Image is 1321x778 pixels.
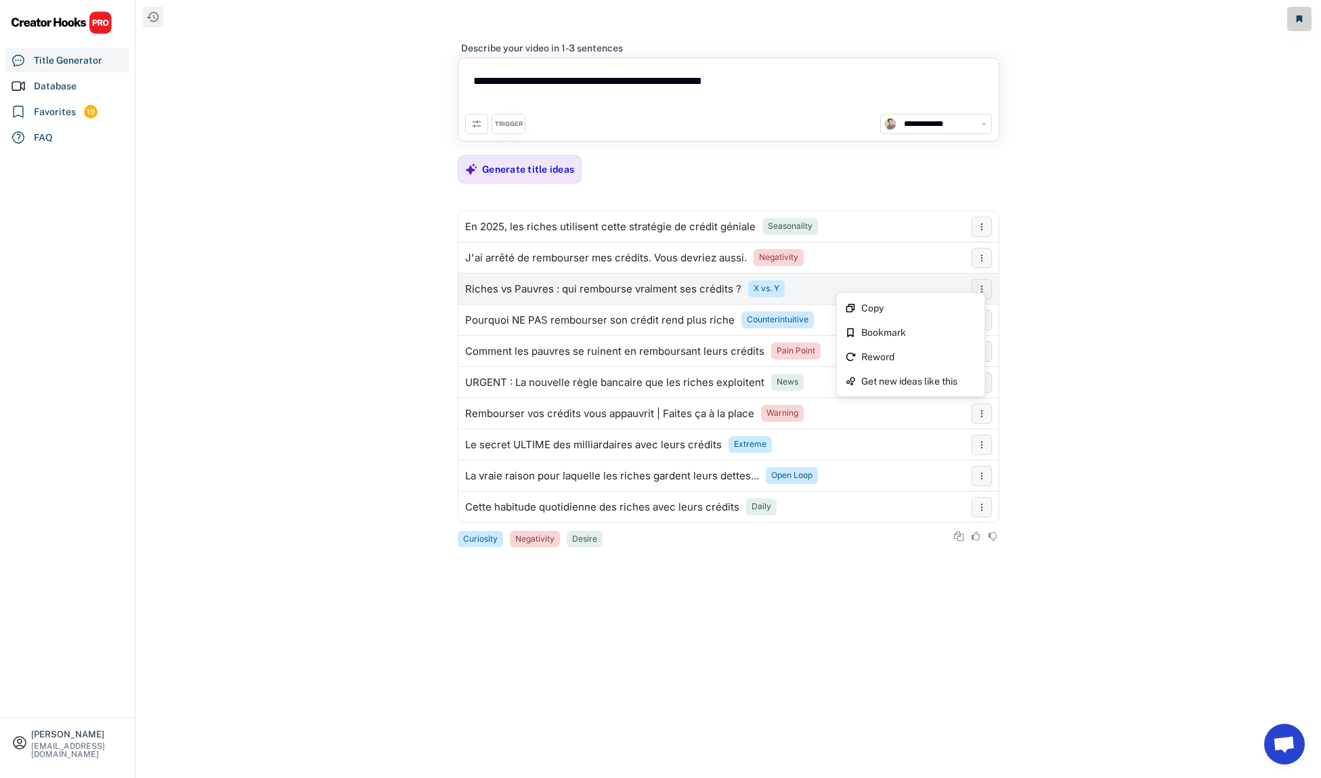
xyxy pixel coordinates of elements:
[465,346,764,357] div: Comment les pauvres se ruinent en remboursant leurs crédits
[463,534,498,545] div: Curiosity
[754,283,779,295] div: X vs. Y
[752,501,771,513] div: Daily
[766,408,798,419] div: Warning
[768,221,813,232] div: Seasonality
[861,376,976,386] div: Get new ideas like this
[465,502,739,513] div: Cette habitude quotidienne des riches avec leurs crédits
[884,118,896,130] img: channels4_profile.jpg
[482,163,574,175] div: Generate title ideas
[34,131,53,145] div: FAQ
[461,42,623,54] div: Describe your video in 1-3 sentences
[31,742,123,758] div: [EMAIL_ADDRESS][DOMAIN_NAME]
[1264,724,1305,764] a: Ouvrir le chat
[34,53,102,68] div: Title Generator
[465,471,759,481] div: La vraie raison pour laquelle les riches gardent leurs dettes...
[11,11,112,35] img: CHPRO%20Logo.svg
[861,352,976,362] div: Reword
[465,253,747,263] div: J'ai arrêté de rembourser mes crédits. Vous devriez aussi.
[495,120,523,129] div: TRIGGER
[572,534,597,545] div: Desire
[777,376,798,388] div: News
[861,303,976,313] div: Copy
[759,252,798,263] div: Negativity
[771,470,813,481] div: Open Loop
[465,315,735,326] div: Pourquoi NE PAS rembourser son crédit rend plus riche
[465,408,754,419] div: Rembourser vos crédits vous appauvrit | Faites ça à la place
[34,105,76,119] div: Favorites
[861,328,976,337] div: Bookmark
[84,106,98,118] div: 19
[777,345,815,357] div: Pain Point
[465,377,764,388] div: URGENT : La nouvelle règle bancaire que les riches exploitent
[465,221,756,232] div: En 2025, les riches utilisent cette stratégie de crédit géniale
[747,314,808,326] div: Counterintuitive
[34,79,77,93] div: Database
[31,730,123,739] div: [PERSON_NAME]
[465,284,741,295] div: Riches vs Pauvres : qui rembourse vraiment ses crédits ?
[465,439,722,450] div: Le secret ULTIME des milliardaires avec leurs crédits
[734,439,766,450] div: Extreme
[515,534,555,545] div: Negativity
